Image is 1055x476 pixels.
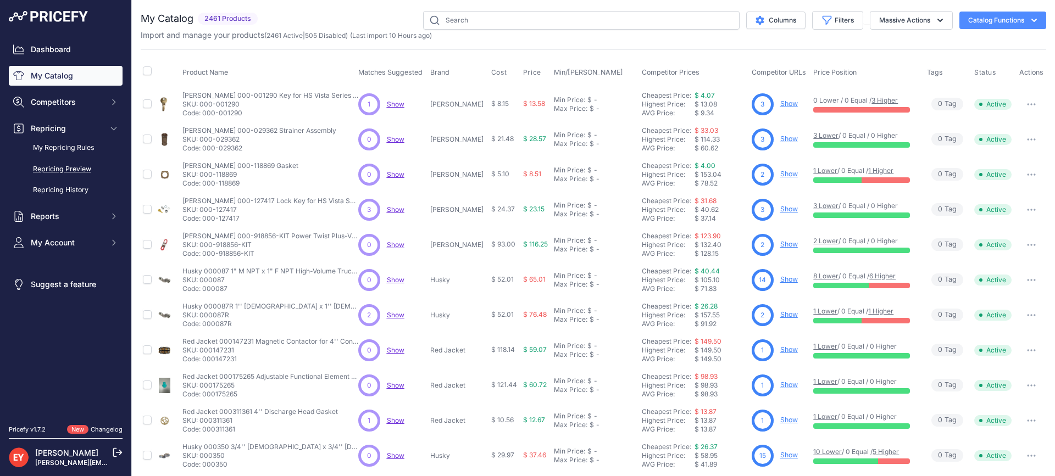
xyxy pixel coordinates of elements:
p: Husky [430,311,487,320]
div: $ [590,175,594,183]
a: Show [780,135,798,143]
span: 3 [760,135,764,144]
span: $ 105.10 [695,276,720,284]
span: Active [974,99,1012,110]
span: Active [974,345,1012,356]
div: - [594,350,599,359]
span: Tags [927,68,943,76]
span: Price Position [813,68,857,76]
button: Columns [746,12,806,29]
span: $ 59.07 [523,345,547,354]
p: / 0 Equal / 0 Higher [813,237,915,245]
button: Cost [491,68,509,77]
div: - [592,236,597,245]
span: 0 [938,134,942,144]
div: $ [587,166,592,175]
img: Pricefy Logo [9,11,88,22]
span: $ 52.01 [491,310,514,318]
a: Show [387,276,404,284]
span: $ 21.48 [491,135,514,143]
p: Husky 000087R 1'' [DEMOGRAPHIC_DATA] x 1'' [DEMOGRAPHIC_DATA] NPT High-Volume Truck Multi-Plane S... [182,302,358,311]
p: Code: 000-918856-KIT [182,249,358,258]
div: Highest Price: [642,205,695,214]
span: $ 24.37 [491,205,515,213]
div: Highest Price: [642,311,695,320]
a: Changelog [91,425,123,433]
span: Tag [931,168,963,181]
a: 3 Lower [813,201,839,210]
span: Active [974,204,1012,215]
span: $ 65.01 [523,275,546,283]
a: Show [780,451,798,459]
a: Suggest a feature [9,275,123,294]
div: AVG Price: [642,320,695,328]
span: Active [974,239,1012,250]
span: 1 [761,345,764,355]
a: Show [780,205,798,213]
a: Cheapest Price: [642,407,691,416]
div: Max Price: [554,139,587,148]
div: $ [587,271,592,280]
div: - [594,104,599,113]
p: [PERSON_NAME] 000-127417 Lock Key for HS Vista Series Fuel Dispensers [182,197,358,205]
a: Show [387,240,404,249]
div: $ 60.62 [695,144,747,153]
div: Min Price: [554,377,585,385]
span: $ 116.25 [523,240,548,248]
div: Max Price: [554,104,587,113]
span: 3 [760,99,764,109]
div: AVG Price: [642,179,695,188]
span: Show [387,170,404,178]
div: AVG Price: [642,109,695,117]
div: Max Price: [554,210,587,219]
p: Red Jacket 000175265 Adjustable Functional Element Diaphragm [182,372,358,381]
span: $ 5.10 [491,170,509,178]
span: Cost [491,68,507,77]
span: Active [974,169,1012,180]
div: - [592,271,597,280]
div: $ [587,377,592,385]
a: My Repricing Rules [9,138,123,158]
div: Highest Price: [642,346,695,355]
button: Filters [812,11,863,30]
span: 0 [938,275,942,285]
a: Show [387,135,404,143]
a: 505 Disabled [305,31,346,40]
a: Show [780,275,798,283]
span: $ 13.08 [695,100,717,108]
a: Show [387,346,404,354]
div: - [594,315,599,324]
a: Repricing History [9,181,123,200]
span: $ 153.04 [695,170,721,178]
a: Dashboard [9,40,123,59]
p: SKU: 000147231 [182,346,358,355]
span: 2 [367,310,371,320]
div: $ [590,245,594,254]
a: Show [387,451,404,460]
div: $ 9.34 [695,109,747,117]
div: $ 91.92 [695,320,747,328]
div: Highest Price: [642,170,695,179]
span: 0 [938,169,942,180]
button: Reports [9,206,123,226]
span: $ 93.00 [491,240,515,248]
button: Massive Actions [870,11,953,30]
a: Cheapest Price: [642,267,691,275]
p: [PERSON_NAME] 000-001290 Key for HS Vista Series Fuel Dispensers [182,91,358,100]
span: Product Name [182,68,228,76]
span: Tag [931,273,963,286]
p: [PERSON_NAME] 000-918856-KIT Power Twist Plus-V Belt Kit [182,232,358,240]
span: Show [387,311,404,319]
div: Max Price: [554,175,587,183]
a: Show [387,416,404,424]
div: - [592,341,597,350]
div: Min Price: [554,236,585,245]
a: $ 4.00 [695,161,715,170]
span: $ 114.33 [695,135,720,143]
div: AVG Price: [642,355,695,363]
a: 1 Higher [868,307,893,315]
p: Husky [430,276,487,284]
span: Show [387,100,404,108]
